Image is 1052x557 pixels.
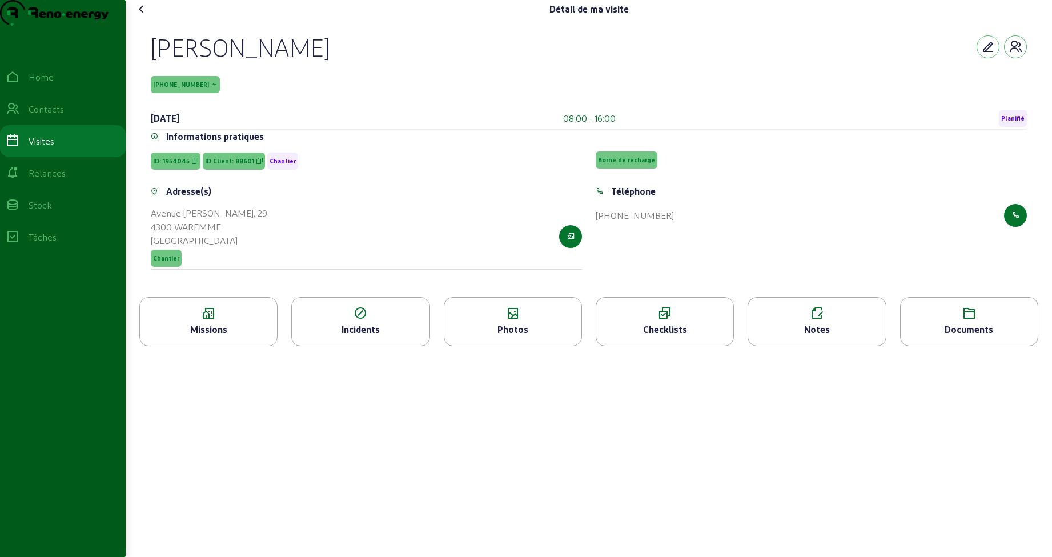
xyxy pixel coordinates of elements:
span: [PHONE_NUMBER] [153,81,209,89]
div: [DATE] [151,111,179,125]
div: Documents [901,323,1038,336]
div: Photos [444,323,581,336]
span: ID: 1954045 [153,157,190,165]
div: Avenue [PERSON_NAME], 29 [151,206,267,220]
div: Visites [29,134,54,148]
div: Incidents [292,323,429,336]
span: Chantier [270,157,296,165]
div: Tâches [29,230,57,244]
div: 08:00 - 16:00 [563,111,616,125]
div: Checklists [596,323,733,336]
div: Adresse(s) [166,185,211,198]
div: Téléphone [611,185,656,198]
div: Home [29,70,54,84]
div: Notes [748,323,885,336]
div: [GEOGRAPHIC_DATA] [151,234,267,247]
span: Borne de recharge [598,156,655,164]
div: Informations pratiques [166,130,264,143]
div: Détail de ma visite [549,2,629,16]
div: [PERSON_NAME] [151,32,330,62]
div: Contacts [29,102,64,116]
span: Planifié [1001,114,1025,122]
span: Chantier [153,254,179,262]
span: ID Client: 88601 [205,157,254,165]
div: Stock [29,198,52,212]
div: [PHONE_NUMBER] [596,209,674,222]
div: Missions [140,323,277,336]
div: 4300 WAREMME [151,220,267,234]
div: Relances [29,166,66,180]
